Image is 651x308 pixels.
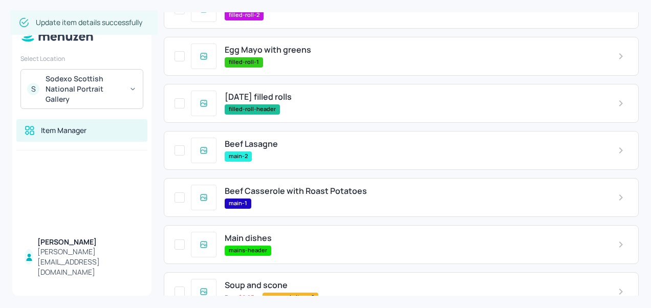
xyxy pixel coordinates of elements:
[37,247,139,277] div: [PERSON_NAME][EMAIL_ADDRESS][DOMAIN_NAME]
[41,125,86,136] div: Item Manager
[225,293,254,302] p: From
[225,186,367,196] span: Beef Casserole with Roast Potatoes
[225,105,280,114] span: filled-roll-header
[225,58,263,67] span: filled-roll-1
[225,152,252,161] span: main-2
[225,233,272,243] span: Main dishes
[225,11,264,19] span: filled-roll-2
[37,237,139,247] div: [PERSON_NAME]
[225,139,278,149] span: Beef Lasagne
[225,45,311,55] span: Egg Mayo with greens
[263,293,318,302] span: soup-sub-item-2
[20,54,143,63] div: Select Location
[225,92,292,102] span: [DATE] filled rolls
[27,83,39,95] div: S
[36,13,142,32] div: Update item details successfully
[238,293,254,302] span: $ 9.25
[225,246,271,255] span: mains-header
[46,74,123,104] div: Sodexo Scottish National Portrait Gallery
[225,199,251,208] span: main-1
[225,280,288,290] span: Soup and scone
